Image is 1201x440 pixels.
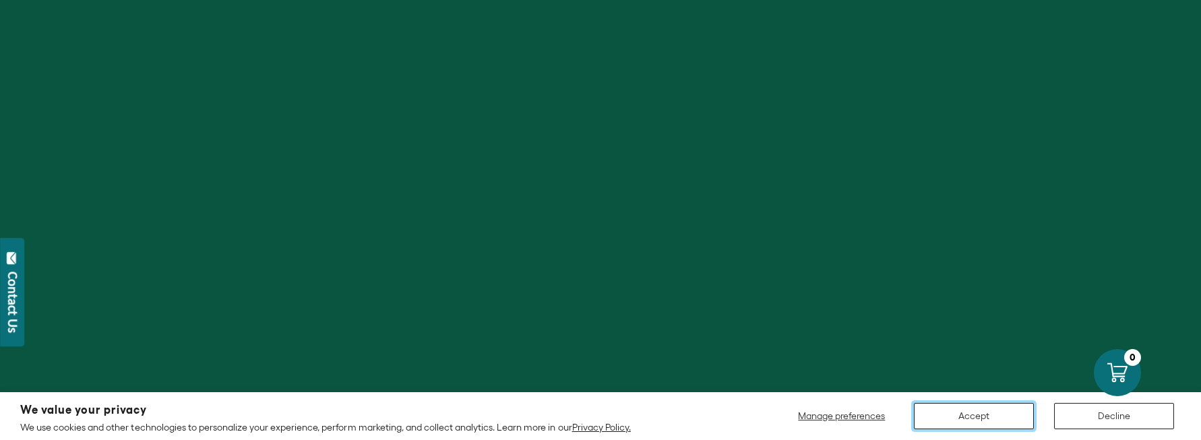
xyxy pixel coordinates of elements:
div: Contact Us [6,272,20,333]
h2: We value your privacy [20,404,631,416]
div: 0 [1124,349,1141,366]
a: Privacy Policy. [572,422,631,433]
p: We use cookies and other technologies to personalize your experience, perform marketing, and coll... [20,421,631,433]
span: Manage preferences [798,410,885,421]
button: Decline [1054,403,1174,429]
button: Accept [914,403,1034,429]
button: Manage preferences [790,403,894,429]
